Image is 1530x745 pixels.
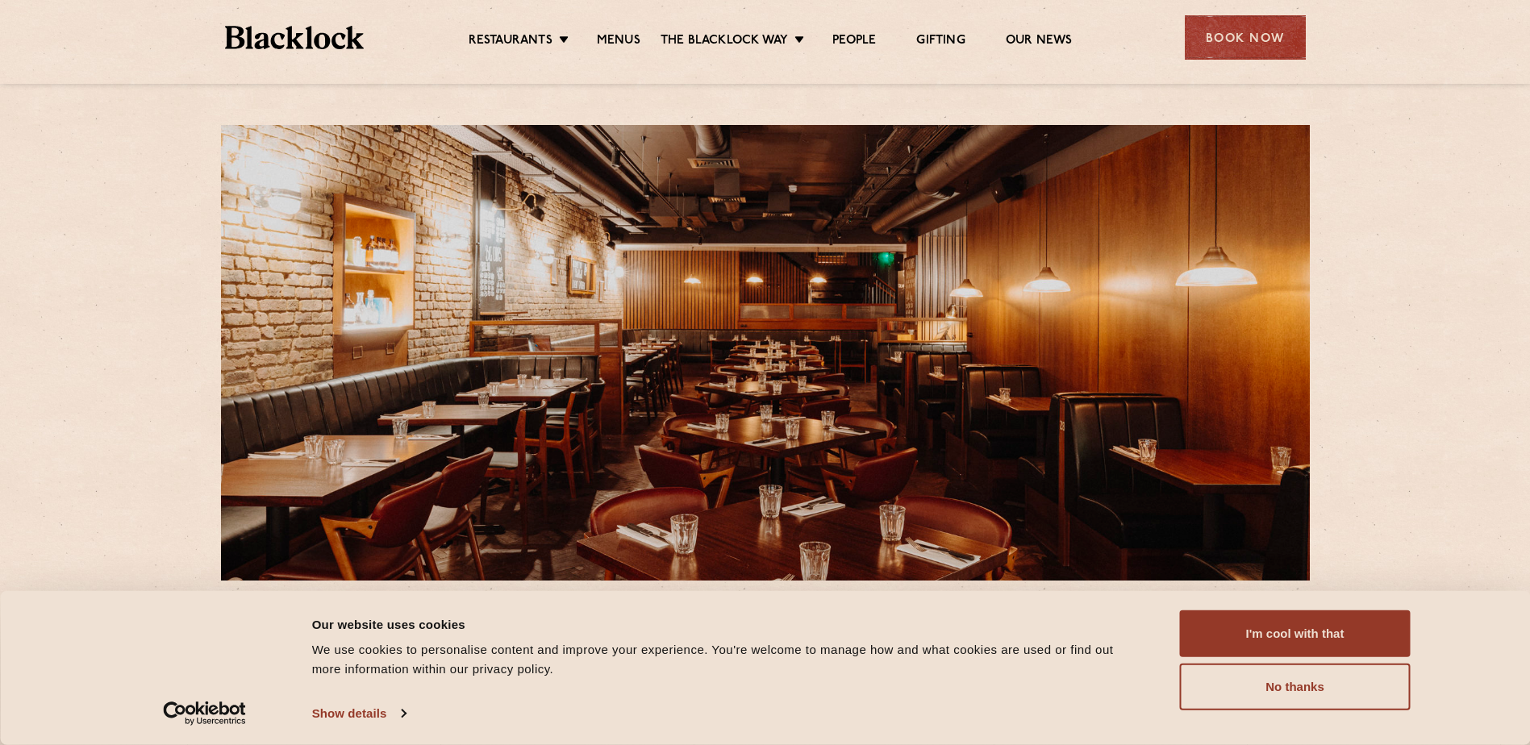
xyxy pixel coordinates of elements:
div: Our website uses cookies [312,614,1144,634]
a: Menus [597,33,640,51]
div: We use cookies to personalise content and improve your experience. You're welcome to manage how a... [312,640,1144,679]
a: Restaurants [469,33,552,51]
a: Gifting [916,33,965,51]
a: The Blacklock Way [661,33,788,51]
a: People [832,33,876,51]
a: Show details [312,701,406,726]
a: Usercentrics Cookiebot - opens in a new window [134,701,275,726]
img: BL_Textured_Logo-footer-cropped.svg [225,26,365,49]
button: I'm cool with that [1180,610,1411,657]
div: Book Now [1185,15,1306,60]
button: No thanks [1180,664,1411,710]
a: Our News [1006,33,1073,51]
